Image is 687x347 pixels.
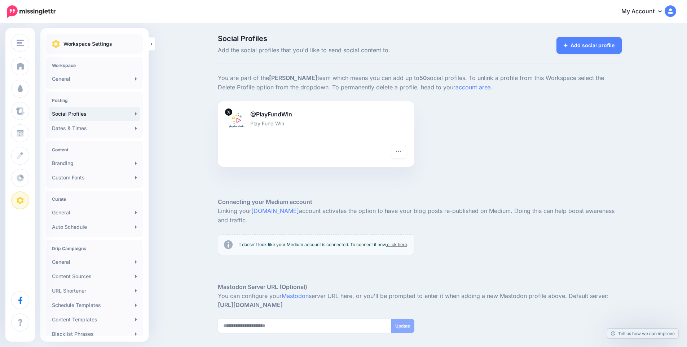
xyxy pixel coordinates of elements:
p: You are part of the team which means you can add up to social profiles. To unlink a profile from ... [218,74,622,92]
img: settings.png [52,40,60,48]
a: click here [387,242,407,247]
a: Dates & Times [49,121,140,135]
a: My Account [614,3,676,21]
a: [DOMAIN_NAME] [251,207,299,214]
img: JwnntYBg-89523.jpg [226,110,247,131]
a: Branding [49,156,140,170]
img: menu.png [17,40,24,46]
p: Workspace Settings [63,40,112,48]
a: URL Shortener [49,284,140,298]
a: General [49,205,140,220]
h5: Mastodon Server URL (Optional) [218,283,622,292]
a: Schedule Templates [49,298,140,312]
h4: Posting [52,98,137,103]
a: Content Templates [49,312,140,327]
a: General [49,255,140,269]
a: Mastodon [282,292,309,299]
a: Content Sources [49,269,140,284]
h4: Drip Campaigns [52,246,137,251]
img: Missinglettr [7,5,56,18]
p: @PlayFundWin [226,110,406,119]
h4: Curate [52,196,137,202]
p: It doesn't look like your Medium account is connected. To connect it now, . [238,241,408,248]
a: Blacklist Phrases [49,327,140,341]
h4: Content [52,147,137,152]
b: [PERSON_NAME] [269,74,317,81]
a: General [49,72,140,86]
h4: Workspace [52,63,137,68]
p: You can configure your server URL here, or you'll be prompted to enter it when adding a new Masto... [218,292,622,310]
span: Social Profiles [218,35,484,42]
strong: [URL][DOMAIN_NAME] [218,301,283,308]
a: account area [455,84,491,91]
p: Play Fund Win [226,119,406,128]
img: info-circle-grey.png [224,240,233,249]
button: Update [391,319,414,333]
a: Add social profile [556,37,622,54]
b: 50 [419,74,427,81]
a: Auto Schedule [49,220,140,234]
p: Linking your account activates the option to have your blog posts re-published on Medium. Doing t... [218,206,622,225]
a: Social Profiles [49,107,140,121]
a: Custom Fonts [49,170,140,185]
h5: Connecting your Medium account [218,197,622,206]
span: Add the social profiles that you'd like to send social content to. [218,46,484,55]
a: Tell us how we can improve [607,329,678,338]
